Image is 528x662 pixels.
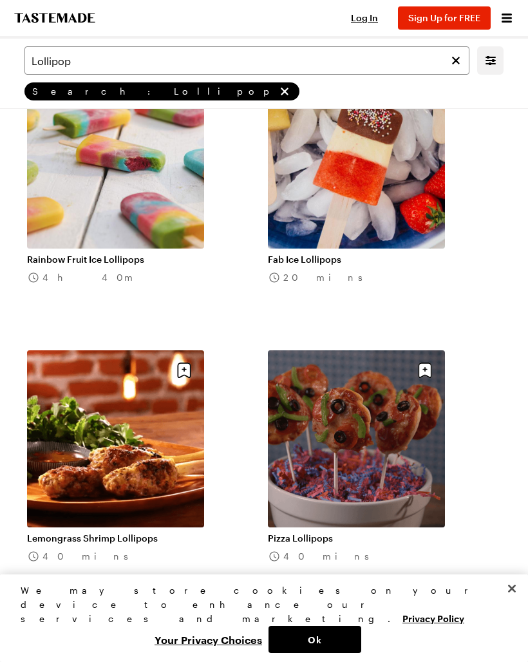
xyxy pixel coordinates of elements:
[21,583,496,653] div: Privacy
[351,12,378,23] span: Log In
[268,254,445,265] a: Fab Ice Lollipops
[268,533,445,544] a: Pizza Lollipops
[13,13,97,23] a: To Tastemade Home Page
[24,46,469,75] input: Search for a Recipe
[269,626,361,653] button: Ok
[339,12,390,24] button: Log In
[278,84,292,99] button: remove Search: Lollipop
[408,12,480,23] span: Sign Up for FREE
[402,612,464,624] a: More information about your privacy, opens in a new tab
[482,52,499,69] button: Mobile filters
[21,583,496,626] div: We may store cookies on your device to enhance our services and marketing.
[449,53,463,68] button: Clear search
[32,86,275,97] span: Search: Lollipop
[498,574,526,603] button: Close
[413,358,437,383] button: Save recipe
[27,533,204,544] a: Lemongrass Shrimp Lollipops
[498,10,515,26] button: Open menu
[148,626,269,653] button: Your Privacy Choices
[398,6,491,30] button: Sign Up for FREE
[27,254,204,265] a: Rainbow Fruit Ice Lollipops
[172,358,196,383] button: Save recipe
